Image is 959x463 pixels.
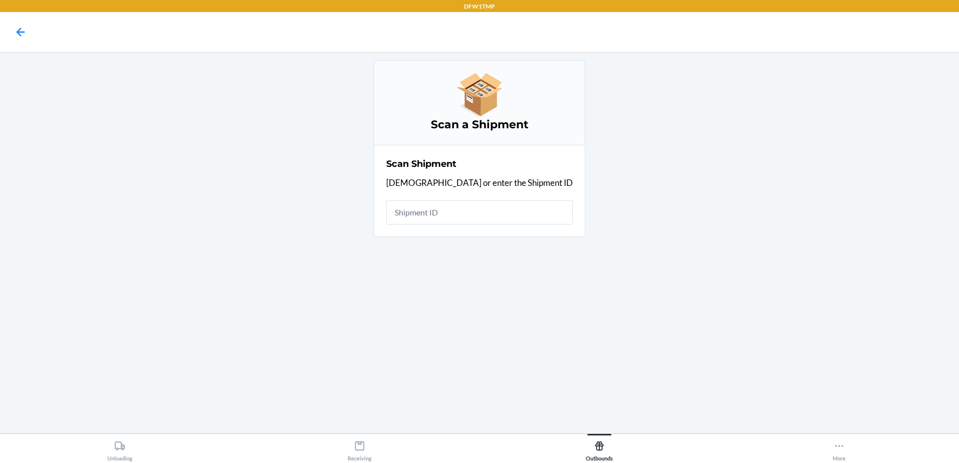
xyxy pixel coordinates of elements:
div: Unloading [107,436,132,461]
p: [DEMOGRAPHIC_DATA] or enter the Shipment ID [386,176,573,189]
p: DFW1TMP [464,2,495,11]
div: Outbounds [586,436,613,461]
button: Outbounds [479,434,719,461]
div: More [833,436,846,461]
button: Receiving [240,434,479,461]
h2: Scan Shipment [386,157,456,170]
input: Shipment ID [386,200,573,224]
button: More [719,434,959,461]
h3: Scan a Shipment [386,117,573,133]
div: Receiving [348,436,372,461]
